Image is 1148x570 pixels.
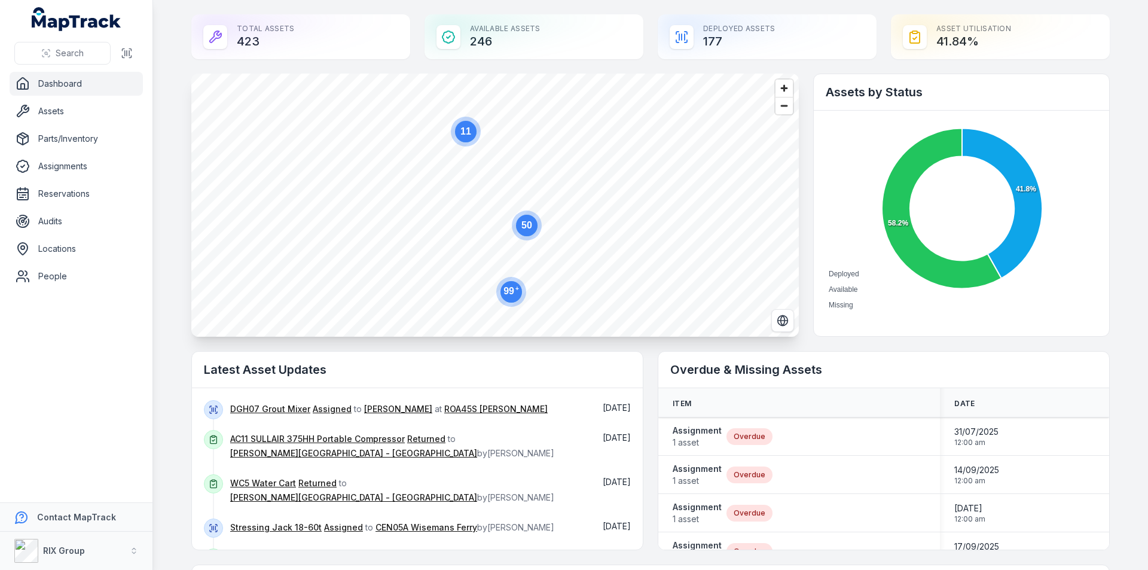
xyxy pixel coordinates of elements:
[826,84,1097,100] h2: Assets by Status
[673,399,691,409] span: Item
[775,97,793,114] button: Zoom out
[204,361,631,378] h2: Latest Asset Updates
[298,477,337,489] a: Returned
[726,505,773,522] div: Overdue
[324,522,363,534] a: Assigned
[603,403,631,413] span: [DATE]
[673,425,722,449] a: Assignment1 asset
[673,539,722,563] a: Assignment
[230,522,322,534] a: Stressing Jack 18-60t
[673,475,722,487] span: 1 asset
[726,543,773,560] div: Overdue
[954,426,999,438] span: 31/07/2025
[10,209,143,233] a: Audits
[673,425,722,437] strong: Assignment
[10,72,143,96] a: Dashboard
[603,403,631,413] time: 27/09/2025, 8:08:37 am
[37,512,116,522] strong: Contact MapTrack
[230,434,554,458] span: to by [PERSON_NAME]
[829,270,859,278] span: Deployed
[603,432,631,443] span: [DATE]
[673,539,722,551] strong: Assignment
[313,403,352,415] a: Assigned
[603,521,631,531] span: [DATE]
[603,477,631,487] span: [DATE]
[521,220,532,230] text: 50
[775,80,793,97] button: Zoom in
[673,501,722,525] a: Assignment1 asset
[829,301,853,309] span: Missing
[10,154,143,178] a: Assignments
[14,42,111,65] button: Search
[603,477,631,487] time: 26/09/2025, 3:01:53 pm
[503,285,519,296] text: 99
[673,501,722,513] strong: Assignment
[10,127,143,151] a: Parts/Inventory
[10,264,143,288] a: People
[603,432,631,443] time: 26/09/2025, 3:02:08 pm
[230,492,477,504] a: [PERSON_NAME][GEOGRAPHIC_DATA] - [GEOGRAPHIC_DATA]
[603,521,631,531] time: 26/09/2025, 12:01:04 pm
[954,426,999,447] time: 31/07/2025, 12:00:00 am
[726,428,773,445] div: Overdue
[829,285,857,294] span: Available
[407,433,445,445] a: Returned
[375,522,477,534] a: CEN05A Wisemans Ferry
[954,476,999,486] span: 12:00 am
[191,74,799,337] canvas: Map
[954,464,999,476] span: 14/09/2025
[230,478,554,502] span: to by [PERSON_NAME]
[954,438,999,447] span: 12:00 am
[726,467,773,483] div: Overdue
[364,403,432,415] a: [PERSON_NAME]
[673,463,722,487] a: Assignment1 asset
[771,309,794,332] button: Switch to Satellite View
[32,7,121,31] a: MapTrack
[10,182,143,206] a: Reservations
[230,447,477,459] a: [PERSON_NAME][GEOGRAPHIC_DATA] - [GEOGRAPHIC_DATA]
[230,404,548,414] span: to at
[954,502,985,514] span: [DATE]
[954,464,999,486] time: 14/09/2025, 12:00:00 am
[954,541,999,553] span: 17/09/2025
[673,463,722,475] strong: Assignment
[230,522,554,532] span: to by [PERSON_NAME]
[954,541,999,562] time: 17/09/2025, 12:00:00 am
[673,513,722,525] span: 1 asset
[515,285,519,292] tspan: +
[230,433,405,445] a: AC11 SULLAIR 375HH Portable Compressor
[460,126,471,136] text: 11
[43,545,85,556] strong: RIX Group
[10,99,143,123] a: Assets
[230,477,296,489] a: WC5 Water Cart
[673,437,722,449] span: 1 asset
[670,361,1097,378] h2: Overdue & Missing Assets
[954,399,975,409] span: Date
[230,403,310,415] a: DGH07 Grout Mixer
[56,47,84,59] span: Search
[444,403,548,415] a: ROA45S [PERSON_NAME]
[10,237,143,261] a: Locations
[954,514,985,524] span: 12:00 am
[954,502,985,524] time: 13/09/2025, 12:00:00 am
